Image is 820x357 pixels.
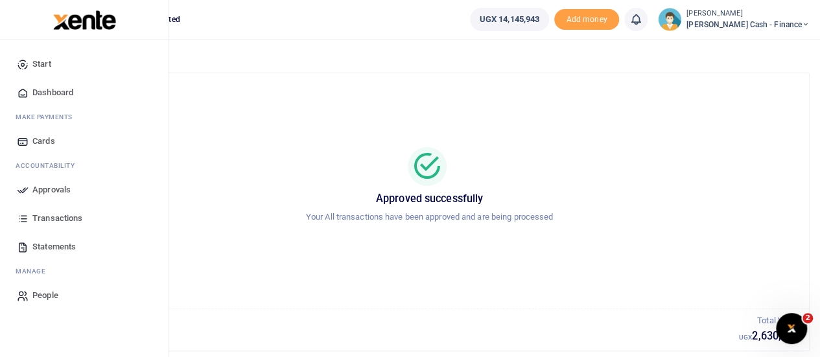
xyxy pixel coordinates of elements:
iframe: Intercom live chat [776,313,807,344]
li: M [10,107,158,127]
a: Dashboard [10,78,158,107]
span: Add money [554,9,619,30]
small: [PERSON_NAME] [686,8,810,19]
li: Wallet ballance [465,8,554,31]
a: People [10,281,158,310]
span: anage [22,266,46,276]
span: Transactions [32,212,82,225]
p: Your All transactions have been approved and are being processed [65,211,793,224]
span: 2 [802,313,813,323]
span: UGX 14,145,943 [480,13,539,26]
h5: Approved successfully [65,192,793,205]
span: Dashboard [32,86,73,99]
p: Total Transactions [60,314,739,328]
span: Statements [32,240,76,253]
small: UGX [739,334,752,341]
span: Approvals [32,183,71,196]
img: profile-user [658,8,681,31]
a: profile-user [PERSON_NAME] [PERSON_NAME] Cash - Finance [658,8,810,31]
a: Transactions [10,204,158,233]
a: UGX 14,145,943 [470,8,549,31]
a: Cards [10,127,158,155]
li: M [10,261,158,281]
span: Cards [32,135,55,148]
a: Approvals [10,176,158,204]
span: ake Payments [22,112,73,122]
a: Statements [10,233,158,261]
h5: 2,630,000 [739,330,799,343]
span: countability [25,161,75,170]
img: logo-large [53,10,116,30]
h5: 1 [60,330,739,343]
a: Add money [554,14,619,23]
a: logo-small logo-large logo-large [52,14,116,24]
span: Start [32,58,51,71]
li: Ac [10,155,158,176]
span: People [32,289,58,302]
a: Start [10,50,158,78]
p: Total Value [739,314,799,328]
span: [PERSON_NAME] Cash - Finance [686,19,810,30]
li: Toup your wallet [554,9,619,30]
